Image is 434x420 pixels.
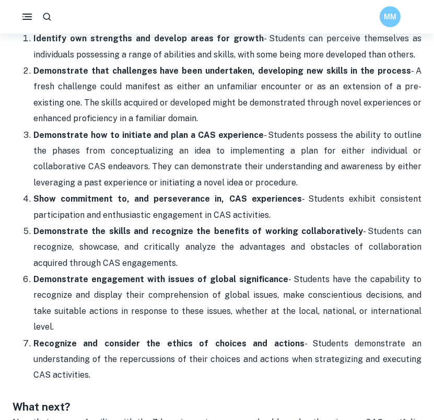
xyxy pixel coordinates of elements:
[380,6,401,27] button: MM
[13,383,421,415] h3: What next?
[33,224,421,271] p: - Students can recognize, showcase, and critically analyze the advantages and obstacles of collab...
[33,194,302,204] strong: Show commitment to, and perseverance in, CAS experiences
[33,33,264,43] strong: Identify own strengths and develop areas for growth
[33,66,411,76] strong: Demonstrate that challenges have been undertaken, developing new skills in the process
[33,63,421,127] p: - A fresh challenge could manifest as either an unfamiliar encounter or as an extension of a pre-...
[384,11,396,22] h6: MM
[33,226,363,236] strong: Demonstrate the skills and recognize the benefits of working collaboratively
[33,272,421,335] p: - Students have the capability to recognize and display their comprehension of global issues, mak...
[33,274,289,284] strong: Demonstrate engagement with issues of global significance
[33,191,421,223] p: - Students exhibit consistent participation and enthusiastic engagement in CAS activities.
[33,339,304,348] strong: Recognize and consider the ethics of choices and actions
[33,336,421,383] p: - Students demonstrate an understanding of the repercussions of their choices and actions when st...
[33,31,421,63] p: - Students can perceive themselves as individuals possessing a range of abilities and skills, wit...
[33,127,421,191] p: - Students possess the ability to outline the phases from conceptualizing an idea to implementing...
[33,130,264,140] strong: Demonstrate how to initiate and plan a CAS experience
